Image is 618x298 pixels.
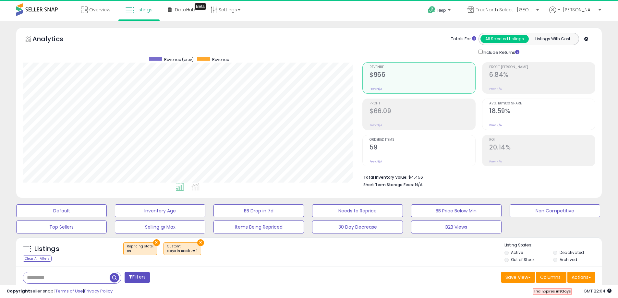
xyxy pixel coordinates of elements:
[212,57,229,62] span: Revenue
[560,257,577,262] label: Archived
[489,123,502,127] small: Prev: N/A
[549,6,601,21] a: Hi [PERSON_NAME]
[423,1,457,21] a: Help
[312,204,403,217] button: Needs to Reprice
[213,221,304,233] button: Items Being Repriced
[584,288,612,294] span: 2025-09-12 22:04 GMT
[115,221,205,233] button: Selling @ Max
[370,123,382,127] small: Prev: N/A
[501,272,535,283] button: Save View
[567,272,595,283] button: Actions
[34,244,59,254] h5: Listings
[197,239,204,246] button: ×
[534,289,571,294] span: Trial Expires in days
[370,107,475,116] h2: $66.09
[136,6,152,13] span: Listings
[127,244,153,254] span: Repricing state :
[32,34,76,45] h5: Analytics
[370,138,475,142] span: Ordered Items
[411,204,502,217] button: BB Price Below Min
[127,249,153,253] div: on
[510,204,600,217] button: Non Competitive
[195,3,206,10] div: Tooltip anchor
[84,288,113,294] a: Privacy Policy
[312,221,403,233] button: 30 Day Decrease
[451,36,476,42] div: Totals For
[489,71,595,80] h2: 6.84%
[23,256,52,262] div: Clear All Filters
[474,48,527,56] div: Include Returns
[437,7,446,13] span: Help
[480,35,529,43] button: All Selected Listings
[16,204,107,217] button: Default
[489,138,595,142] span: ROI
[370,160,382,163] small: Prev: N/A
[511,250,523,255] label: Active
[476,6,534,13] span: TrueNorth Select | [GEOGRAPHIC_DATA]
[363,174,407,180] b: Total Inventory Value:
[125,272,150,283] button: Filters
[89,6,110,13] span: Overview
[504,242,602,248] p: Listing States:
[489,107,595,116] h2: 18.59%
[411,221,502,233] button: B2B Views
[363,182,414,187] b: Short Term Storage Fees:
[153,239,160,246] button: ×
[370,71,475,80] h2: $966
[540,274,561,280] span: Columns
[6,288,113,294] div: seller snap | |
[560,250,584,255] label: Deactivated
[370,87,382,91] small: Prev: N/A
[6,288,30,294] strong: Copyright
[428,6,436,14] i: Get Help
[489,160,502,163] small: Prev: N/A
[559,289,562,294] b: 9
[528,35,577,43] button: Listings With Cost
[167,249,198,253] div: days in stock >= 1
[164,57,194,62] span: Revenue (prev)
[167,244,198,254] span: Custom:
[370,144,475,152] h2: 59
[489,102,595,105] span: Avg. Buybox Share
[175,6,195,13] span: DataHub
[489,87,502,91] small: Prev: N/A
[489,66,595,69] span: Profit [PERSON_NAME]
[115,204,205,217] button: Inventory Age
[213,204,304,217] button: BB Drop in 7d
[536,272,566,283] button: Columns
[558,6,597,13] span: Hi [PERSON_NAME]
[370,102,475,105] span: Profit
[16,221,107,233] button: Top Sellers
[55,288,83,294] a: Terms of Use
[415,182,423,188] span: N/A
[370,66,475,69] span: Revenue
[511,257,535,262] label: Out of Stock
[489,144,595,152] h2: 20.14%
[363,173,590,181] li: $4,456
